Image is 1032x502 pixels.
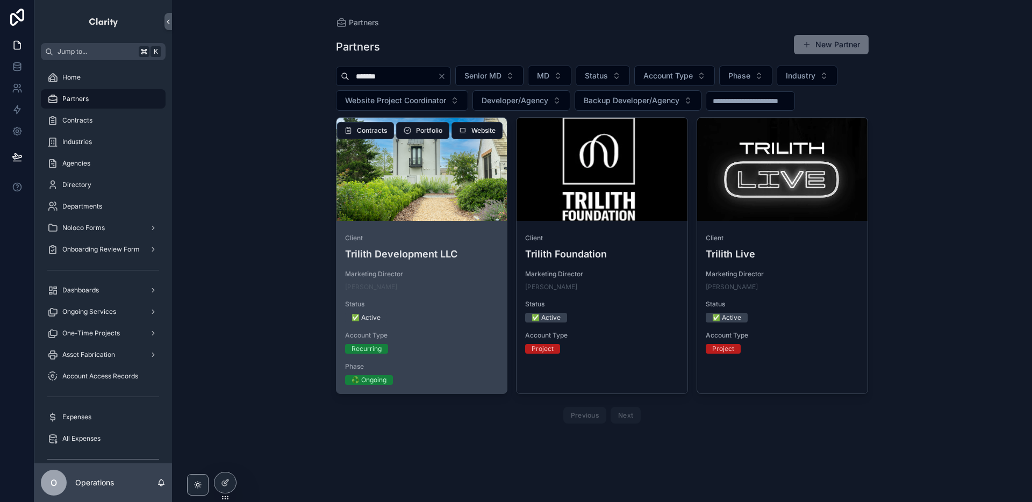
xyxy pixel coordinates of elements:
span: Account Type [525,331,679,340]
a: Onboarding Review Form [41,240,166,259]
div: ✅ Active [352,313,381,322]
button: Select Button [575,90,701,111]
a: Contracts [41,111,166,130]
button: New Partner [794,35,869,54]
span: Client [345,234,499,242]
button: Select Button [634,66,715,86]
h4: Trilith Foundation [525,247,679,261]
span: Partners [349,17,379,28]
a: Noloco Forms [41,218,166,238]
div: ♻️ Ongoing [352,375,386,385]
div: Recurring [352,344,382,354]
span: Directory [62,181,91,189]
a: ClientTrilith FoundationMarketing Director[PERSON_NAME]Status✅ ActiveAccount TypeProject [516,117,688,394]
span: Phase [345,362,499,371]
button: Website [451,122,503,139]
span: Phase [728,70,750,81]
span: Dashboards [62,286,99,295]
div: ✅ Active [712,313,741,322]
p: Operations [75,477,114,488]
button: Select Button [719,66,772,86]
span: Partners [62,95,89,103]
div: Project [712,344,734,354]
span: Account Type [643,70,693,81]
a: Account Access Records [41,367,166,386]
span: Onboarding Review Form [62,245,140,254]
span: Account Access Records [62,372,138,381]
a: Departments [41,197,166,216]
img: App logo [88,13,119,30]
h4: Trilith Development LLC [345,247,499,261]
button: Clear [438,72,450,81]
span: Marketing Director [345,270,499,278]
button: Select Button [576,66,630,86]
span: Status [525,300,679,309]
span: Website [471,126,496,135]
a: Industries [41,132,166,152]
div: Welcome-to-the-Trilith-Foundation-2024-11-22-at-8.42.22-AM.webp [517,118,687,221]
span: Senior MD [464,70,501,81]
div: ✅ Active [532,313,561,322]
span: Jump to... [58,47,134,56]
span: Expenses [62,413,91,421]
button: Select Button [455,66,524,86]
div: scrollable content [34,60,172,463]
span: Client [525,234,679,242]
h4: Trilith Live [706,247,859,261]
span: Contracts [357,126,387,135]
button: Select Button [336,90,468,111]
span: Industry [786,70,815,81]
a: Partners [336,17,379,28]
span: Developer/Agency [482,95,548,106]
span: Status [585,70,608,81]
span: MD [537,70,549,81]
span: Contracts [62,116,92,125]
span: Industries [62,138,92,146]
button: Jump to...K [41,43,166,60]
span: Noloco Forms [62,224,105,232]
button: Select Button [472,90,570,111]
button: Contracts [337,122,394,139]
button: Select Button [777,66,837,86]
a: ClientTrilith LiveMarketing Director[PERSON_NAME]Status✅ ActiveAccount TypeProject [697,117,869,394]
span: Website Project Coordinator [345,95,446,106]
span: Status [706,300,859,309]
span: Agencies [62,159,90,168]
a: Partners [41,89,166,109]
a: ClientTrilith Development LLCMarketing Director[PERSON_NAME]Status✅ ActiveAccount TypeRecurringPh... [336,117,508,394]
a: [PERSON_NAME] [706,283,758,291]
span: Backup Developer/Agency [584,95,679,106]
div: DSC08179-Enhanced-NR.jpg [336,118,507,221]
span: All Expenses [62,434,101,443]
button: Portfolio [396,122,449,139]
a: Expenses [41,407,166,427]
span: Portfolio [416,126,442,135]
a: Ongoing Services [41,302,166,321]
a: [PERSON_NAME] [345,283,397,291]
span: Marketing Director [525,270,679,278]
span: Marketing Director [706,270,859,278]
a: One-Time Projects [41,324,166,343]
a: Agencies [41,154,166,173]
span: Departments [62,202,102,211]
span: Ongoing Services [62,307,116,316]
div: trilith-live-logo---Google-Search-2025-01-15-at-8.50.18-AM-(1).webp [697,118,868,221]
a: [PERSON_NAME] [525,283,577,291]
span: Home [62,73,81,82]
div: Project [532,344,554,354]
span: Account Type [706,331,859,340]
a: Directory [41,175,166,195]
button: Select Button [528,66,571,86]
a: All Expenses [41,429,166,448]
span: One-Time Projects [62,329,120,338]
span: Account Type [345,331,499,340]
span: Client [706,234,859,242]
h1: Partners [336,39,380,54]
a: Asset Fabrication [41,345,166,364]
span: Asset Fabrication [62,350,115,359]
span: O [51,476,57,489]
a: Home [41,68,166,87]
